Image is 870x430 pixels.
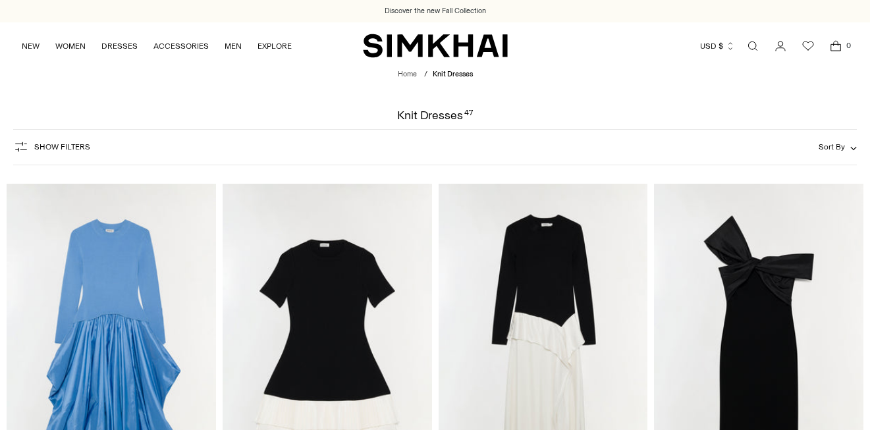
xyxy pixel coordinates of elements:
a: Open search modal [740,33,766,59]
a: SIMKHAI [363,33,508,59]
a: Go to the account page [767,33,794,59]
a: ACCESSORIES [153,32,209,61]
a: NEW [22,32,40,61]
nav: breadcrumbs [398,69,473,80]
a: MEN [225,32,242,61]
button: Show Filters [13,136,90,157]
a: Discover the new Fall Collection [385,6,486,16]
a: DRESSES [101,32,138,61]
a: WOMEN [55,32,86,61]
button: USD $ [700,32,735,61]
span: Sort By [819,142,845,151]
span: Knit Dresses [433,70,473,78]
span: 0 [842,40,854,51]
a: Home [398,70,417,78]
a: Wishlist [795,33,821,59]
span: Show Filters [34,142,90,151]
a: Open cart modal [823,33,849,59]
div: 47 [464,109,473,121]
a: EXPLORE [258,32,292,61]
div: / [424,69,427,80]
button: Sort By [819,140,857,154]
h1: Knit Dresses [397,109,472,121]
